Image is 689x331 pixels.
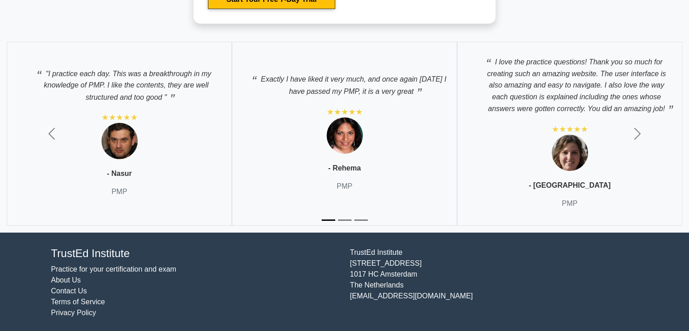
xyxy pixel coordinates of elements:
[111,186,127,197] p: PMP
[529,180,611,191] p: - [GEOGRAPHIC_DATA]
[354,215,368,225] button: Slide 3
[51,247,339,260] h4: TrustEd Institute
[51,287,87,295] a: Contact Us
[327,107,363,117] div: ★★★★★
[16,63,222,103] p: "I practice each day. This was a breakthrough in my knowledge of PMP. I like the contents, they a...
[51,276,81,284] a: About Us
[552,124,588,135] div: ★★★★★
[327,117,363,154] img: Testimonial 2
[101,112,138,123] div: ★★★★★
[467,51,673,115] p: I love the practice questions! Thank you so much for creating such an amazing website. The user i...
[107,168,132,179] p: - Nasur
[552,135,588,171] img: Testimonial 3
[51,298,105,306] a: Terms of Service
[322,215,335,225] button: Slide 1
[51,265,177,273] a: Practice for your certification and exam
[345,247,644,318] div: TrustEd Institute [STREET_ADDRESS] 1017 HC Amsterdam The Netherlands [EMAIL_ADDRESS][DOMAIN_NAME]
[328,163,361,174] p: - Rehema
[338,215,352,225] button: Slide 2
[337,181,352,192] p: PMP
[241,68,448,97] p: Exactly I have liked it very much, and once again [DATE] I have passed my PMP, it is a very great
[562,198,578,209] p: PMP
[51,309,96,316] a: Privacy Policy
[101,123,138,159] img: Testimonial 1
